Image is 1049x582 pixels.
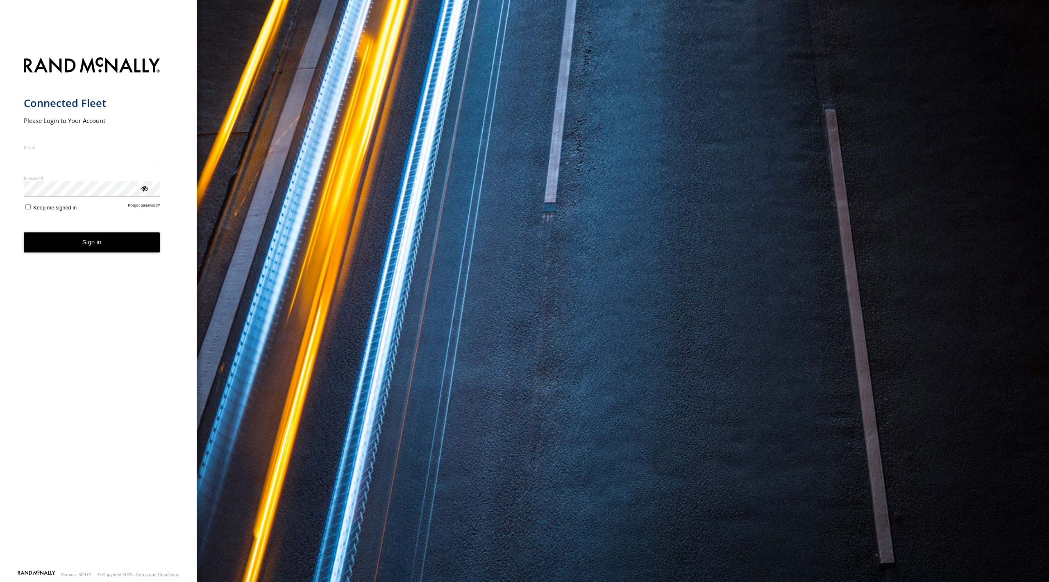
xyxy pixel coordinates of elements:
[25,204,31,209] input: Keep me signed in
[24,232,160,252] button: Sign in
[24,96,160,110] h1: Connected Fleet
[24,116,160,125] h2: Please Login to Your Account
[128,203,160,211] a: Forgot password?
[33,205,77,211] span: Keep me signed in
[24,56,160,77] img: Rand McNally
[18,571,55,579] a: Visit our Website
[61,572,92,577] div: Version: 309.01
[24,52,173,570] form: main
[24,175,160,181] label: Password
[140,184,148,192] div: ViewPassword
[98,572,179,577] div: © Copyright 2025 -
[24,144,160,150] label: Email
[136,572,179,577] a: Terms and Conditions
